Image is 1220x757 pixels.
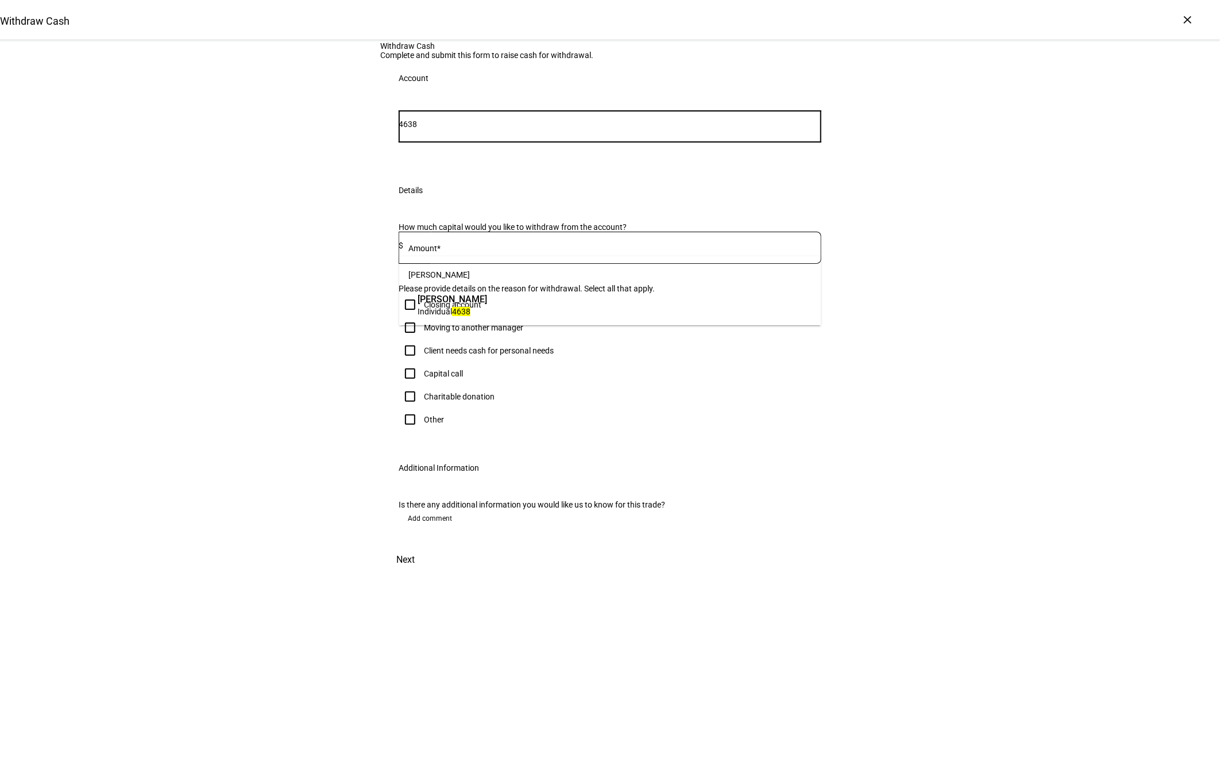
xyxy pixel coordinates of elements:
[399,120,821,129] input: Number
[380,51,840,60] div: Complete and submit this form to raise cash for withdrawal.
[399,241,403,250] span: $
[399,186,423,195] div: Details
[424,369,463,378] div: Capital call
[424,392,495,401] div: Charitable donation
[424,323,523,332] div: Moving to another manager
[399,284,821,293] div: Please provide details on the reason for withdrawal. Select all that apply.
[1179,10,1197,29] div: ×
[424,415,444,424] div: Other
[408,509,452,528] span: Add comment
[396,546,415,574] span: Next
[408,244,441,253] mat-label: Amount*
[399,509,461,528] button: Add comment
[399,463,479,472] div: Additional Information
[399,222,821,232] div: How much capital would you like to withdraw from the account?
[380,41,840,51] div: Withdraw Cash
[408,270,470,279] span: [PERSON_NAME]
[418,293,487,306] span: [PERSON_NAME]
[452,307,470,316] mark: 4638
[418,307,452,316] span: Individual
[399,74,428,83] div: Account
[399,500,821,509] div: Is there any additional information you would like us to know for this trade?
[415,290,490,320] div: Gail Barbara Accardi
[380,546,431,574] button: Next
[424,346,554,355] div: Client needs cash for personal needs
